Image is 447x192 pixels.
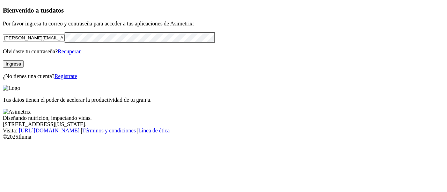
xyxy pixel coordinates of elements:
[19,128,80,133] a: [URL][DOMAIN_NAME]
[3,60,24,68] button: Ingresa
[3,7,444,14] h3: Bienvenido a tus
[3,128,444,134] div: Visita : | |
[3,48,444,55] p: Olvidaste tu contraseña?
[54,73,77,79] a: Regístrate
[3,73,444,79] p: ¿No tienes una cuenta?
[82,128,136,133] a: Términos y condiciones
[3,109,31,115] img: Asimetrix
[3,97,444,103] p: Tus datos tienen el poder de acelerar la productividad de tu granja.
[3,121,444,128] div: [STREET_ADDRESS][US_STATE].
[138,128,170,133] a: Línea de ética
[49,7,64,14] span: datos
[58,48,81,54] a: Recuperar
[3,134,444,140] div: © 2025 Iluma
[3,85,20,91] img: Logo
[3,34,65,41] input: Tu correo
[3,21,444,27] p: Por favor ingresa tu correo y contraseña para acceder a tus aplicaciones de Asimetrix:
[3,115,444,121] div: Diseñando nutrición, impactando vidas.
